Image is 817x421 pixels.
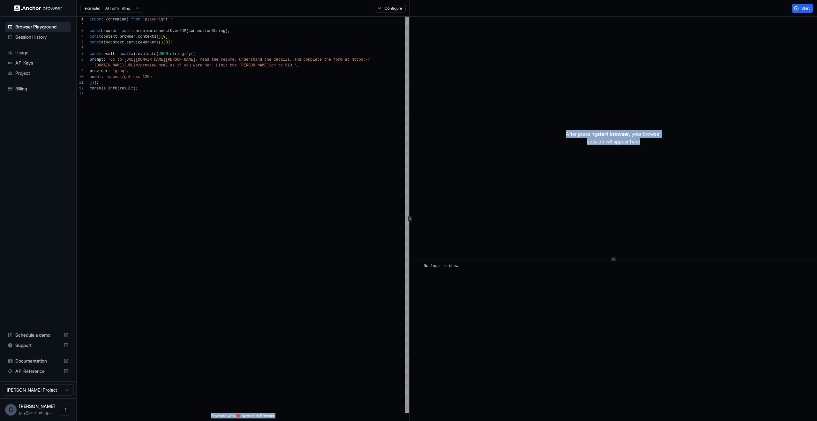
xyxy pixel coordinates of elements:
span: context [108,40,124,45]
div: Usage [5,48,71,58]
span: prompt [90,57,103,62]
span: Project [15,70,69,76]
div: 7 [77,51,84,57]
span: context [101,34,117,39]
div: 12 [77,86,84,91]
span: [DOMAIN_NAME][URL] [94,63,136,68]
span: Guy Ben Simhon [19,403,55,409]
span: ) [225,29,228,33]
span: , [296,63,299,68]
button: Configure [375,4,406,13]
span: . [136,52,138,56]
span: await [122,29,133,33]
span: console [90,86,106,91]
span: = [117,29,119,33]
span: model [90,75,101,79]
img: Anchor Logo [14,5,62,11]
span: Powered with ❤️ by Anchor Browser [211,413,274,421]
span: example: [85,6,100,11]
span: . [152,29,154,33]
span: Documentation [15,358,61,364]
div: 5 [77,40,84,45]
span: ; [170,17,172,22]
span: ( [159,40,161,45]
div: Schedule a demo [5,330,71,340]
span: } [126,17,129,22]
span: ) [159,34,161,39]
span: ad the resume, understand the details, and complet [205,57,319,62]
span: Start [801,6,810,11]
div: G [5,404,17,416]
span: ; [228,29,230,33]
span: : [101,75,103,79]
div: API Reference [5,366,71,376]
span: ​ [416,263,419,269]
div: 9 [77,68,84,74]
span: ; [136,86,138,91]
span: ion to $10.' [269,63,296,68]
span: evaluate [138,52,156,56]
span: browser [101,29,117,33]
span: ( [186,29,189,33]
span: . [106,86,108,91]
span: e the form at https:// [319,57,370,62]
span: ] [168,40,170,45]
span: = [106,40,108,45]
span: { [106,17,108,22]
span: connectionString [189,29,225,33]
div: API Keys [5,58,71,68]
span: Billing [15,86,69,92]
span: ai [101,40,106,45]
span: ] [166,34,168,39]
span: serviceWorkers [126,40,159,45]
span: Schedule a demo [15,332,61,338]
span: [ [163,40,165,45]
span: const [90,34,101,39]
span: . [124,40,126,45]
span: . [168,52,170,56]
span: browser [120,34,136,39]
span: chromium [133,29,152,33]
span: info [108,86,117,91]
span: connectOverCDP [154,29,186,33]
p: After pressing , your browser session will appear here [566,130,661,145]
span: = [115,52,117,56]
span: = [117,34,119,39]
span: guy@anchorforge.io [19,410,51,415]
span: 'groq' [113,69,126,73]
div: Support [5,340,71,350]
span: const [90,29,101,33]
div: Browser Playground [5,22,71,32]
span: No logs to show [424,264,458,268]
span: ) [92,80,94,85]
span: ; [170,40,172,45]
span: [ [161,34,163,39]
div: 10 [77,74,84,80]
span: result [120,86,133,91]
div: Session History [5,32,71,42]
span: m/preview.html as if you were her. Limit the [PERSON_NAME] [136,63,269,68]
span: { [193,52,195,56]
span: 0 [163,34,165,39]
span: . [136,34,138,39]
span: ( [156,52,159,56]
span: : [108,69,110,73]
span: const [90,40,101,45]
div: 4 [77,34,84,40]
span: import [90,17,103,22]
div: 11 [77,80,84,86]
div: 3 [77,28,84,34]
span: Session History [15,34,69,40]
span: stringify [170,52,191,56]
span: start browser [597,131,629,137]
span: ( [156,34,159,39]
span: : [103,57,106,62]
span: chromium [108,17,127,22]
span: Usage [15,50,69,56]
span: } [90,80,92,85]
span: from [131,17,140,22]
span: await [120,52,131,56]
span: Browser Playground [15,24,69,30]
div: 2 [77,22,84,28]
span: , [126,69,129,73]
